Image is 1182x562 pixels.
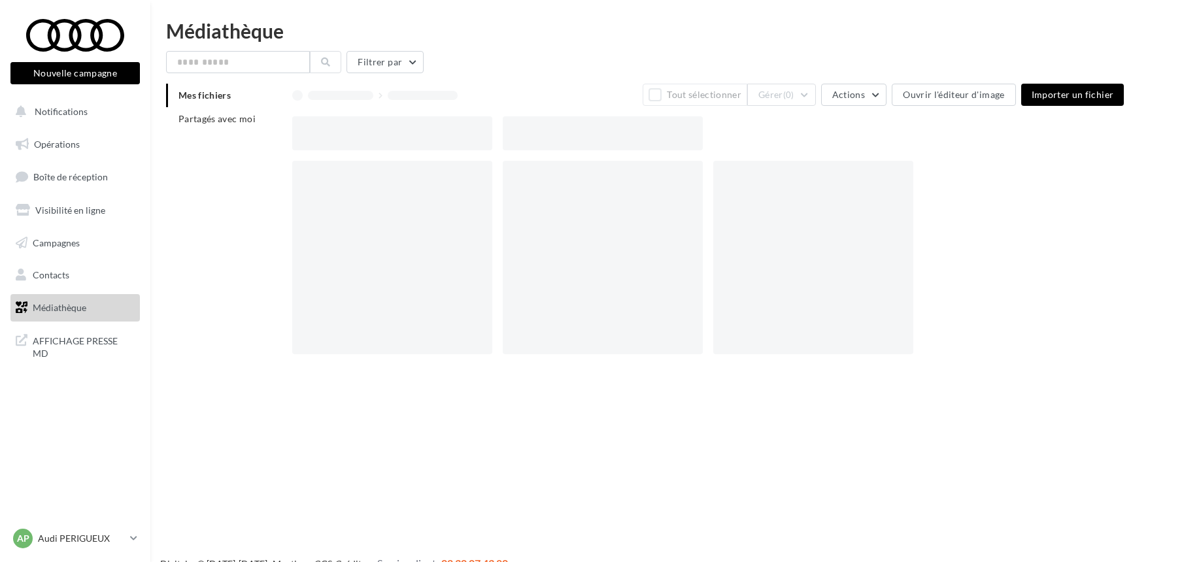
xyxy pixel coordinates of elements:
[8,294,143,322] a: Médiathèque
[33,171,108,182] span: Boîte de réception
[33,269,69,280] span: Contacts
[33,302,86,313] span: Médiathèque
[821,84,886,106] button: Actions
[747,84,816,106] button: Gérer(0)
[178,113,256,124] span: Partagés avec moi
[783,90,794,100] span: (0)
[166,21,1166,41] div: Médiathèque
[10,62,140,84] button: Nouvelle campagne
[33,332,135,360] span: AFFICHAGE PRESSE MD
[178,90,231,101] span: Mes fichiers
[892,84,1015,106] button: Ouvrir l'éditeur d'image
[17,532,29,545] span: AP
[8,131,143,158] a: Opérations
[346,51,424,73] button: Filtrer par
[8,327,143,365] a: AFFICHAGE PRESSE MD
[38,532,125,545] p: Audi PERIGUEUX
[8,163,143,191] a: Boîte de réception
[1032,89,1114,100] span: Importer un fichier
[35,106,88,117] span: Notifications
[1021,84,1124,106] button: Importer un fichier
[10,526,140,551] a: AP Audi PERIGUEUX
[8,197,143,224] a: Visibilité en ligne
[832,89,865,100] span: Actions
[34,139,80,150] span: Opérations
[8,98,137,125] button: Notifications
[8,261,143,289] a: Contacts
[8,229,143,257] a: Campagnes
[33,237,80,248] span: Campagnes
[643,84,747,106] button: Tout sélectionner
[35,205,105,216] span: Visibilité en ligne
